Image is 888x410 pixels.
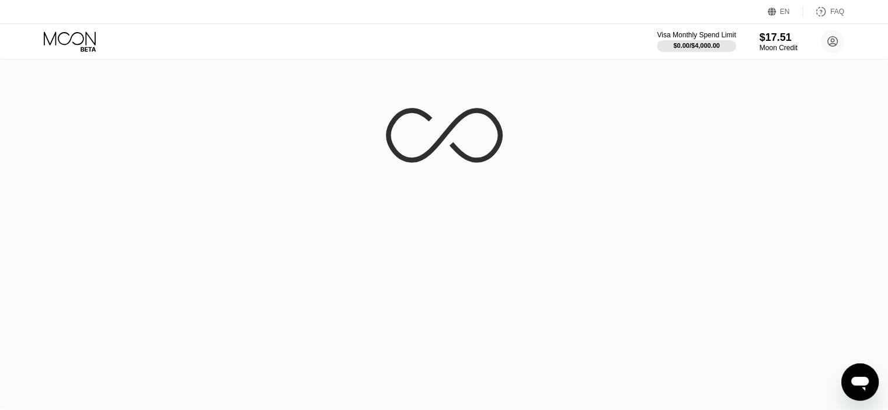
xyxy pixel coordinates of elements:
[780,8,790,16] div: EN
[673,42,720,49] div: $0.00 / $4,000.00
[803,6,844,17] div: FAQ
[657,31,736,39] div: Visa Monthly Spend Limit
[760,31,798,52] div: $17.51Moon Credit
[657,31,736,52] div: Visa Monthly Spend Limit$0.00/$4,000.00
[830,8,844,16] div: FAQ
[760,44,798,52] div: Moon Credit
[760,31,798,44] div: $17.51
[768,6,803,17] div: EN
[841,363,879,401] iframe: Кнопка запуска окна обмена сообщениями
